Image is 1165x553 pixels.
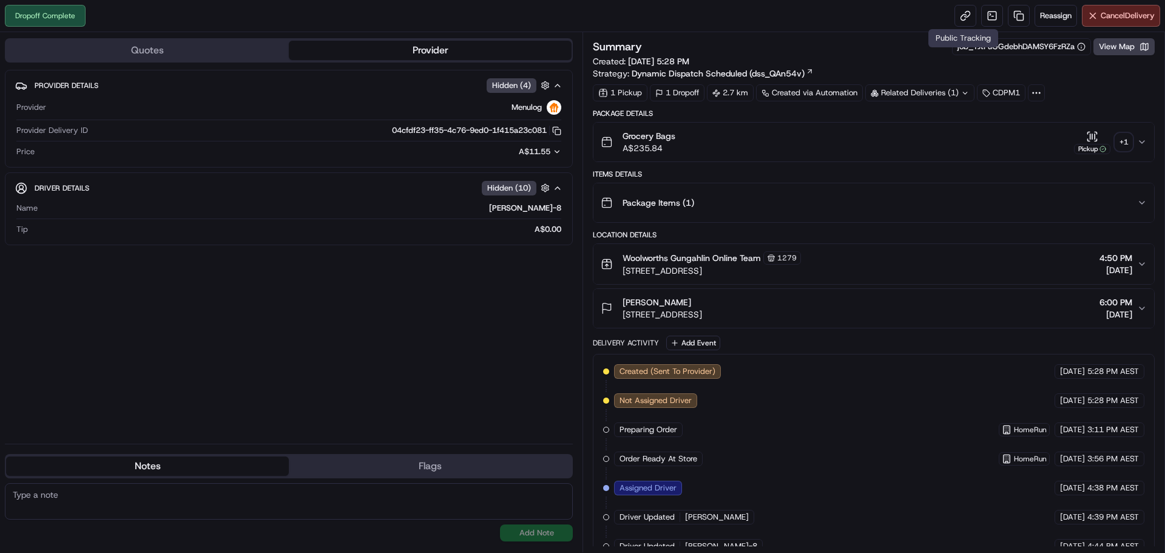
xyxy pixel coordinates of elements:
[620,395,692,406] span: Not Assigned Driver
[15,75,562,95] button: Provider DetailsHidden (4)
[1099,308,1132,321] span: [DATE]
[685,512,749,523] span: [PERSON_NAME]
[12,177,22,187] div: 📗
[1014,454,1047,464] span: HomeRun
[620,453,697,464] span: Order Ready At Store
[623,265,801,277] span: [STREET_ADDRESS]
[33,224,561,235] div: A$0.00
[1014,425,1047,435] span: HomeRun
[620,541,675,552] span: Driver Updated
[957,41,1086,52] button: job_TJtFuGGdebhDAMSY6FzRZa
[620,512,675,523] span: Driver Updated
[1087,541,1139,552] span: 4:44 PM AEST
[1099,264,1132,276] span: [DATE]
[392,125,561,136] button: 04cfdf23-ff35-4c76-9ed0-1f415a23c081
[15,178,562,198] button: Driver DetailsHidden (10)
[7,171,98,193] a: 📗Knowledge Base
[1035,5,1077,27] button: Reassign
[928,29,998,47] div: Public Tracking
[1060,453,1085,464] span: [DATE]
[121,206,147,215] span: Pylon
[289,41,572,60] button: Provider
[623,308,702,321] span: [STREET_ADDRESS]
[16,125,88,136] span: Provider Delivery ID
[593,41,642,52] h3: Summary
[1060,541,1085,552] span: [DATE]
[487,78,553,93] button: Hidden (4)
[1093,38,1155,55] button: View Map
[593,84,647,101] div: 1 Pickup
[1082,5,1160,27] button: CancelDelivery
[666,336,720,350] button: Add Event
[1087,395,1139,406] span: 5:28 PM AEST
[623,296,691,308] span: [PERSON_NAME]
[16,203,38,214] span: Name
[650,84,704,101] div: 1 Dropoff
[103,177,112,187] div: 💻
[593,109,1155,118] div: Package Details
[32,78,218,91] input: Got a question? Start typing here...
[1074,131,1132,154] button: Pickup+1
[1060,512,1085,523] span: [DATE]
[623,130,675,142] span: Grocery Bags
[1087,366,1139,377] span: 5:28 PM AEST
[777,253,797,263] span: 1279
[519,146,550,157] span: A$11.55
[1087,453,1139,464] span: 3:56 PM AEST
[620,483,677,494] span: Assigned Driver
[16,146,35,157] span: Price
[756,84,863,101] a: Created via Automation
[628,56,689,67] span: [DATE] 5:28 PM
[1040,10,1072,21] span: Reassign
[1074,131,1110,154] button: Pickup
[593,230,1155,240] div: Location Details
[454,146,561,157] button: A$11.55
[86,205,147,215] a: Powered byPylon
[12,12,36,36] img: Nash
[1060,395,1085,406] span: [DATE]
[620,366,715,377] span: Created (Sent To Provider)
[707,84,754,101] div: 2.7 km
[42,203,561,214] div: [PERSON_NAME]-8
[16,224,28,235] span: Tip
[865,84,974,101] div: Related Deliveries (1)
[593,244,1154,284] button: Woolworths Gungahlin Online Team1279[STREET_ADDRESS]4:50 PM[DATE]
[1099,296,1132,308] span: 6:00 PM
[623,252,761,264] span: Woolworths Gungahlin Online Team
[35,81,98,90] span: Provider Details
[41,116,199,128] div: Start new chat
[1115,134,1132,151] div: + 1
[593,338,659,348] div: Delivery Activity
[12,116,34,138] img: 1736555255976-a54dd68f-1ca7-489b-9aae-adbdc363a1c4
[685,541,757,552] span: [PERSON_NAME]-8
[593,289,1154,328] button: [PERSON_NAME][STREET_ADDRESS]6:00 PM[DATE]
[41,128,154,138] div: We're available if you need us!
[632,67,814,80] a: Dynamic Dispatch Scheduled (dss_QAn54v)
[482,180,553,195] button: Hidden (10)
[977,84,1025,101] div: CDPM1
[593,67,814,80] div: Strategy:
[1087,512,1139,523] span: 4:39 PM AEST
[12,49,221,68] p: Welcome 👋
[98,171,200,193] a: 💻API Documentation
[1060,483,1085,494] span: [DATE]
[289,456,572,476] button: Flags
[115,176,195,188] span: API Documentation
[6,456,289,476] button: Notes
[35,183,89,193] span: Driver Details
[1060,424,1085,435] span: [DATE]
[206,120,221,134] button: Start new chat
[1074,144,1110,154] div: Pickup
[1099,252,1132,264] span: 4:50 PM
[1060,366,1085,377] span: [DATE]
[1087,483,1139,494] span: 4:38 PM AEST
[593,183,1154,222] button: Package Items (1)
[512,102,542,113] span: Menulog
[492,80,531,91] span: Hidden ( 4 )
[593,123,1154,161] button: Grocery BagsA$235.84Pickup+1
[623,142,675,154] span: A$235.84
[487,183,531,194] span: Hidden ( 10 )
[16,102,46,113] span: Provider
